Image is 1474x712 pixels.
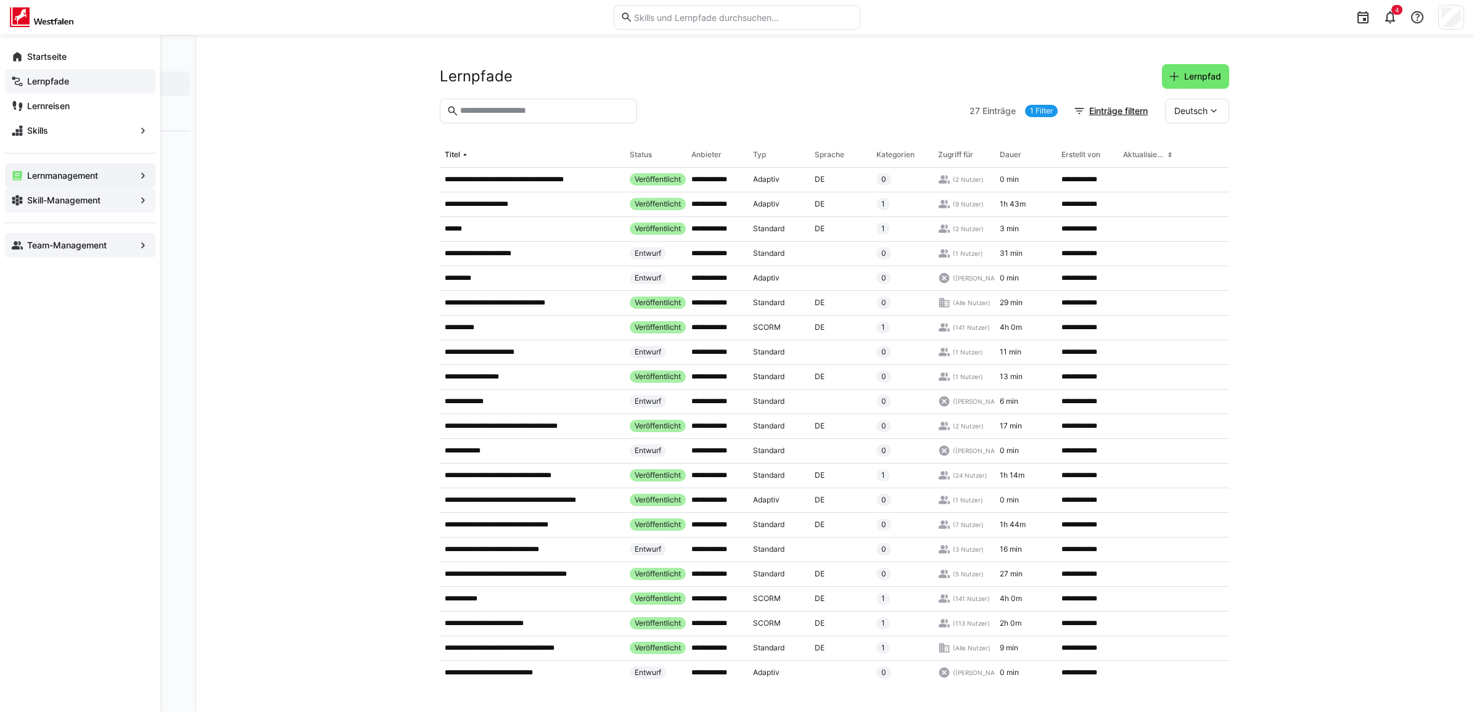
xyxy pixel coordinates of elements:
span: (2 Nutzer) [953,422,984,430]
span: Veröffentlicht [635,224,681,234]
span: 0 [881,446,886,456]
span: Standard [753,470,784,480]
span: Standard [753,248,784,258]
span: Standard [753,298,784,308]
span: Standard [753,569,784,579]
span: DE [815,199,825,209]
span: Veröffentlicht [635,618,681,628]
span: (141 Nutzer) [953,323,990,332]
span: (7 Nutzer) [953,520,984,529]
span: 4h 0m [1000,322,1022,332]
span: 0 min [1000,174,1019,184]
button: Lernpfad [1162,64,1229,89]
span: 0 [881,174,886,184]
span: 9 min [1000,643,1018,653]
span: Veröffentlicht [635,421,681,431]
span: 13 min [1000,372,1023,382]
span: DE [815,421,825,431]
span: Entwurf [635,446,661,456]
span: ([PERSON_NAME]) [953,668,1009,677]
span: (1 Nutzer) [953,348,983,356]
span: Standard [753,520,784,530]
span: (1 Nutzer) [953,496,983,504]
button: Einträge filtern [1067,99,1156,123]
span: Veröffentlicht [635,322,681,332]
span: SCORM [753,594,781,604]
span: 1h 43m [1000,199,1026,209]
span: Entwurf [635,668,661,677]
span: 0 min [1000,446,1019,456]
span: 0 [881,298,886,308]
span: 0 min [1000,273,1019,283]
span: Adaptiv [753,495,780,505]
span: Entwurf [635,396,661,406]
span: 11 min [1000,347,1021,357]
span: DE [815,520,825,530]
span: DE [815,618,825,628]
span: DE [815,174,825,184]
div: Zugriff für [938,150,973,160]
span: DE [815,298,825,308]
span: Veröffentlicht [635,594,681,604]
span: Standard [753,421,784,431]
span: Veröffentlicht [635,643,681,653]
span: (5 Nutzer) [953,570,984,578]
span: 1 [881,224,885,234]
span: Entwurf [635,544,661,554]
span: 31 min [1000,248,1023,258]
span: 0 [881,347,886,357]
span: 2h 0m [1000,618,1021,628]
span: 0 [881,520,886,530]
span: DE [815,224,825,234]
span: (3 Nutzer) [953,545,984,554]
span: DE [815,594,825,604]
span: SCORM [753,322,781,332]
span: Standard [753,372,784,382]
div: Status [630,150,652,160]
span: (2 Nutzer) [953,224,984,233]
span: ([PERSON_NAME]) [953,274,1009,282]
span: DE [815,569,825,579]
div: Titel [445,150,460,160]
div: Sprache [815,150,844,160]
span: 17 min [1000,421,1022,431]
div: Dauer [1000,150,1021,160]
span: SCORM [753,618,781,628]
span: Adaptiv [753,199,780,209]
div: Aktualisiert am [1123,150,1165,160]
span: DE [815,495,825,505]
span: Adaptiv [753,668,780,677]
span: Veröffentlicht [635,372,681,382]
span: 1 [881,470,885,480]
span: 1 [881,322,885,332]
span: 4 [1395,6,1399,14]
span: Standard [753,544,784,554]
span: 1h 14m [1000,470,1024,480]
span: 1 [881,643,885,653]
span: 0 [881,421,886,431]
span: 27 [970,105,980,117]
span: (24 Nutzer) [953,471,987,480]
span: (113 Nutzer) [953,619,990,628]
span: Veröffentlicht [635,569,681,579]
span: Standard [753,446,784,456]
span: 27 min [1000,569,1023,579]
span: 0 [881,668,886,677]
span: Veröffentlicht [635,520,681,530]
span: 1 [881,199,885,209]
div: Typ [753,150,766,160]
span: Veröffentlicht [635,495,681,505]
span: (1 Nutzer) [953,249,983,258]
span: Standard [753,643,784,653]
input: Skills und Lernpfade durchsuchen… [633,12,854,23]
span: DE [815,470,825,480]
span: (1 Nutzer) [953,372,983,381]
span: (141 Nutzer) [953,594,990,603]
span: 0 [881,544,886,554]
span: Adaptiv [753,273,780,283]
span: 0 [881,396,886,406]
span: DE [815,372,825,382]
span: Einträge [982,105,1016,117]
span: 0 [881,273,886,283]
span: DE [815,322,825,332]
